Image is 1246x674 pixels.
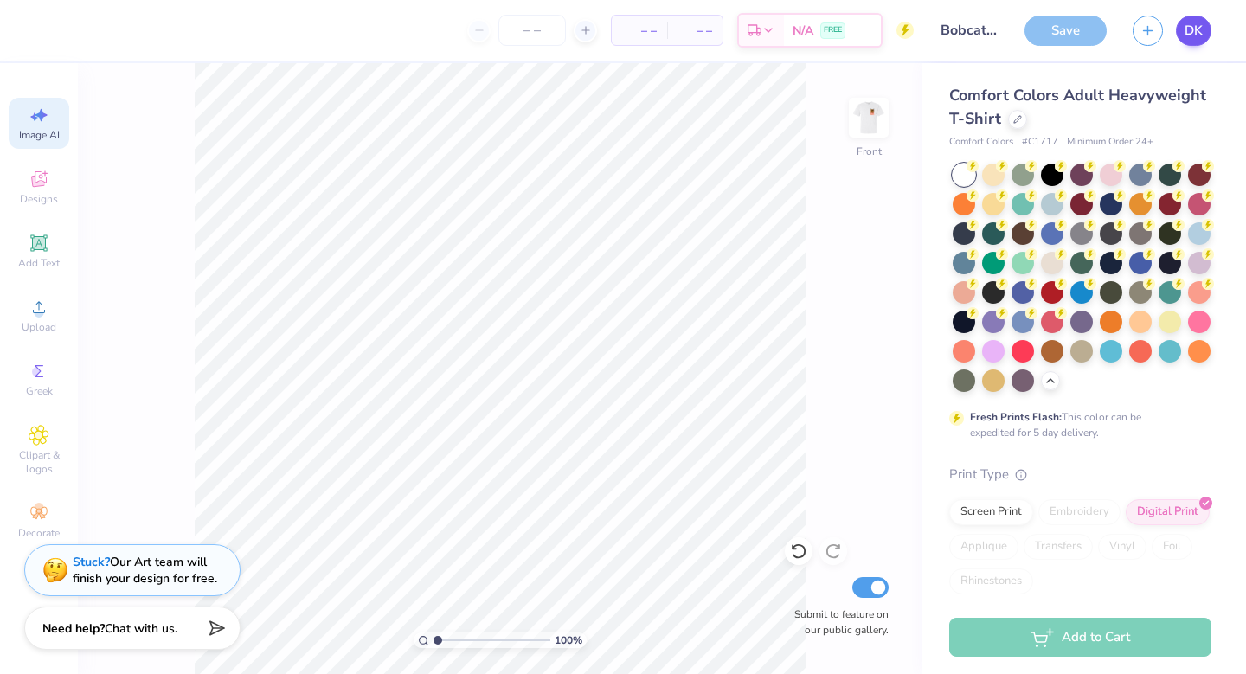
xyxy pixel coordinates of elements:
[851,100,886,135] img: Front
[622,22,657,40] span: – –
[1038,499,1121,525] div: Embroidery
[949,85,1206,129] span: Comfort Colors Adult Heavyweight T-Shirt
[42,620,105,637] strong: Need help?
[793,22,813,40] span: N/A
[555,632,582,648] span: 100 %
[949,499,1033,525] div: Screen Print
[18,526,60,540] span: Decorate
[1098,534,1146,560] div: Vinyl
[19,128,60,142] span: Image AI
[9,448,69,476] span: Clipart & logos
[20,192,58,206] span: Designs
[927,13,1012,48] input: Untitled Design
[105,620,177,637] span: Chat with us.
[73,554,110,570] strong: Stuck?
[949,465,1211,485] div: Print Type
[1067,135,1153,150] span: Minimum Order: 24 +
[73,554,217,587] div: Our Art team will finish your design for free.
[1185,21,1203,41] span: DK
[1024,534,1093,560] div: Transfers
[857,144,882,159] div: Front
[1176,16,1211,46] a: DK
[498,15,566,46] input: – –
[949,135,1013,150] span: Comfort Colors
[1022,135,1058,150] span: # C1717
[949,534,1018,560] div: Applique
[1152,534,1192,560] div: Foil
[22,320,56,334] span: Upload
[18,256,60,270] span: Add Text
[26,384,53,398] span: Greek
[824,24,842,36] span: FREE
[949,568,1033,594] div: Rhinestones
[970,410,1062,424] strong: Fresh Prints Flash:
[1126,499,1210,525] div: Digital Print
[678,22,712,40] span: – –
[970,409,1183,440] div: This color can be expedited for 5 day delivery.
[785,607,889,638] label: Submit to feature on our public gallery.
